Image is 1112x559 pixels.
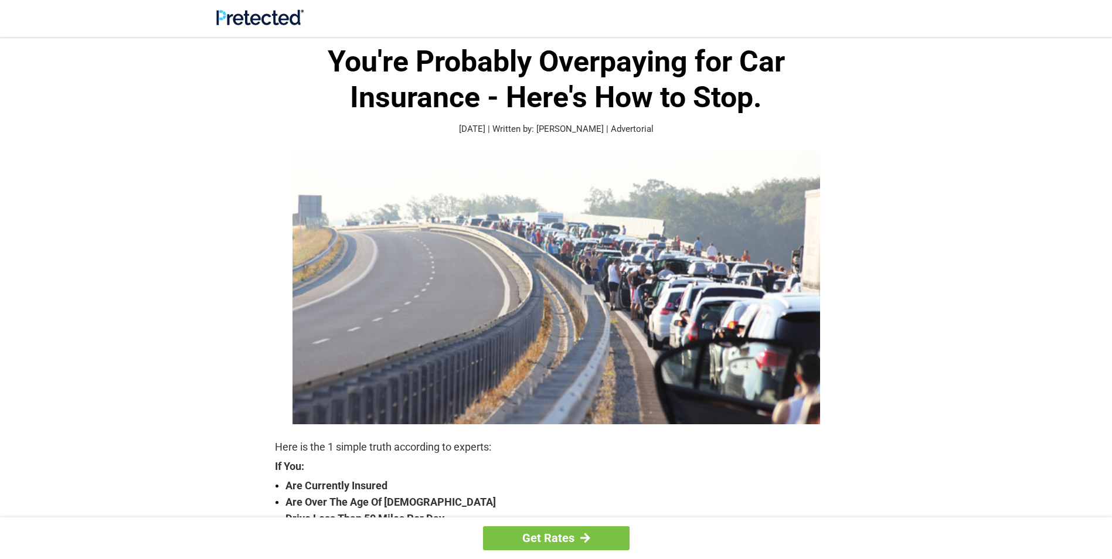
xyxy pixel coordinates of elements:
a: Site Logo [216,16,304,28]
strong: Are Currently Insured [285,478,838,494]
p: Here is the 1 simple truth according to experts: [275,439,838,455]
a: Get Rates [483,526,630,550]
strong: Drive Less Than 50 Miles Per Day [285,510,838,527]
strong: If You: [275,461,838,472]
p: [DATE] | Written by: [PERSON_NAME] | Advertorial [275,122,838,136]
img: Site Logo [216,9,304,25]
strong: Are Over The Age Of [DEMOGRAPHIC_DATA] [285,494,838,510]
h1: You're Probably Overpaying for Car Insurance - Here's How to Stop. [275,44,838,115]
